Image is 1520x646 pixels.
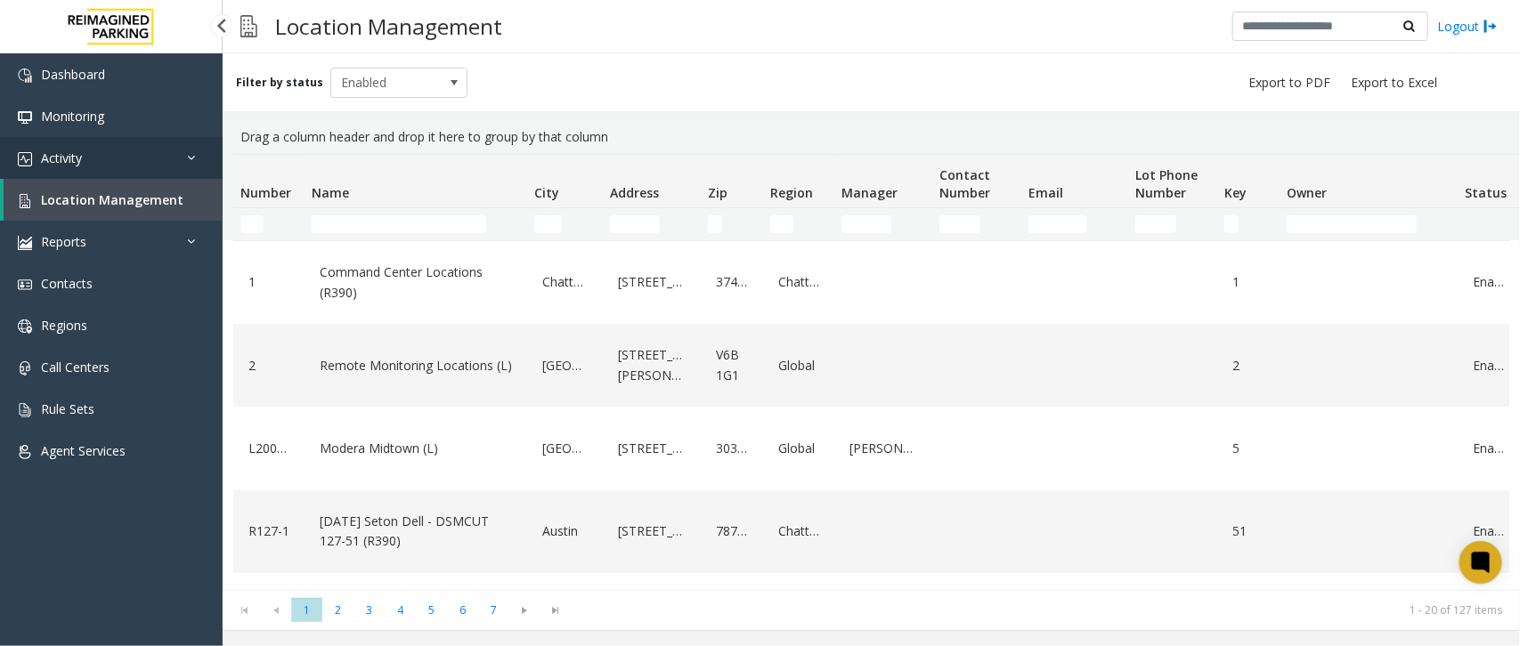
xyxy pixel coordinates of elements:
[1468,351,1509,380] a: Enabled
[236,75,323,91] label: Filter by status
[1228,351,1269,380] a: 2
[1437,17,1498,36] a: Logout
[18,194,32,208] img: 'icon'
[711,341,752,390] a: V6B 1G1
[614,434,690,463] a: [STREET_ADDRESS]
[774,517,824,545] a: Chattanooga
[614,517,690,545] a: [STREET_ADDRESS]
[315,258,516,307] a: Command Center Locations (R390)
[1458,155,1520,208] th: Status
[534,215,562,233] input: City Filter
[266,4,511,48] h3: Location Management
[1468,268,1509,296] a: Enabled
[18,69,32,83] img: 'icon'
[711,434,752,463] a: 30309
[1458,208,1520,240] td: Status Filter
[1228,517,1269,545] a: 51
[1483,17,1498,36] img: logout
[1228,268,1269,296] a: 1
[41,149,82,166] span: Activity
[18,403,32,417] img: 'icon'
[244,268,294,296] a: 1
[4,179,223,221] a: Location Management
[41,233,86,250] span: Reports
[447,598,478,622] span: Page 6
[305,208,527,240] td: Name Filter
[233,208,305,240] td: Number Filter
[18,445,32,459] img: 'icon'
[1351,74,1437,92] span: Export to Excel
[534,184,559,201] span: City
[41,66,105,83] span: Dashboard
[774,434,824,463] a: Global
[1468,434,1509,463] a: Enabled
[1135,215,1176,233] input: Lot Phone Number Filter
[538,434,592,463] a: [GEOGRAPHIC_DATA]
[1128,208,1217,240] td: Lot Phone Number Filter
[1028,184,1063,201] span: Email
[41,275,93,292] span: Contacts
[315,507,516,556] a: [DATE] Seton Dell - DSMCUT 127-51 (R390)
[708,184,727,201] span: Zip
[240,4,257,48] img: pageIcon
[331,69,440,97] span: Enabled
[1468,517,1509,545] a: Enabled
[315,351,516,380] a: Remote Monitoring Locations (L)
[1224,215,1239,233] input: Key Filter
[41,191,183,208] span: Location Management
[711,517,752,545] a: 78701
[240,184,291,201] span: Number
[18,236,32,250] img: 'icon'
[41,317,87,334] span: Regions
[834,208,932,240] td: Manager Filter
[538,517,592,545] a: Austin
[244,351,294,380] a: 2
[544,603,568,618] span: Go to the last page
[939,215,980,233] input: Contact Number Filter
[240,215,264,233] input: Number Filter
[770,184,813,201] span: Region
[291,598,322,622] span: Page 1
[1241,70,1337,95] button: Export to PDF
[315,434,516,463] a: Modera Midtown (L)
[41,400,94,417] span: Rule Sets
[841,184,898,201] span: Manager
[708,215,722,233] input: Zip Filter
[582,602,1502,618] kendo-pager-info: 1 - 20 of 127 items
[527,208,603,240] td: City Filter
[841,215,891,233] input: Manager Filter
[1287,215,1417,233] input: Owner Filter
[41,442,126,459] span: Agent Services
[322,598,354,622] span: Page 2
[541,598,572,623] span: Go to the last page
[233,120,1509,154] div: Drag a column header and drop it here to group by that column
[513,603,537,618] span: Go to the next page
[610,215,660,233] input: Address Filter
[354,598,385,622] span: Page 3
[603,208,701,240] td: Address Filter
[18,152,32,166] img: 'icon'
[1287,184,1327,201] span: Owner
[18,361,32,375] img: 'icon'
[610,184,659,201] span: Address
[939,166,990,201] span: Contact Number
[1028,215,1087,233] input: Email Filter
[18,110,32,125] img: 'icon'
[509,598,541,623] span: Go to the next page
[1021,208,1128,240] td: Email Filter
[1344,70,1444,95] button: Export to Excel
[701,208,763,240] td: Zip Filter
[845,434,922,463] a: [PERSON_NAME]
[770,215,793,233] input: Region Filter
[711,268,752,296] a: 37402
[614,268,690,296] a: [STREET_ADDRESS]
[538,268,592,296] a: Chattanooga
[774,268,824,296] a: Chattanooga
[1248,74,1330,92] span: Export to PDF
[1217,208,1280,240] td: Key Filter
[1228,434,1269,463] a: 5
[478,598,509,622] span: Page 7
[774,351,824,380] a: Global
[614,341,690,390] a: [STREET_ADDRESS][PERSON_NAME]
[932,208,1021,240] td: Contact Number Filter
